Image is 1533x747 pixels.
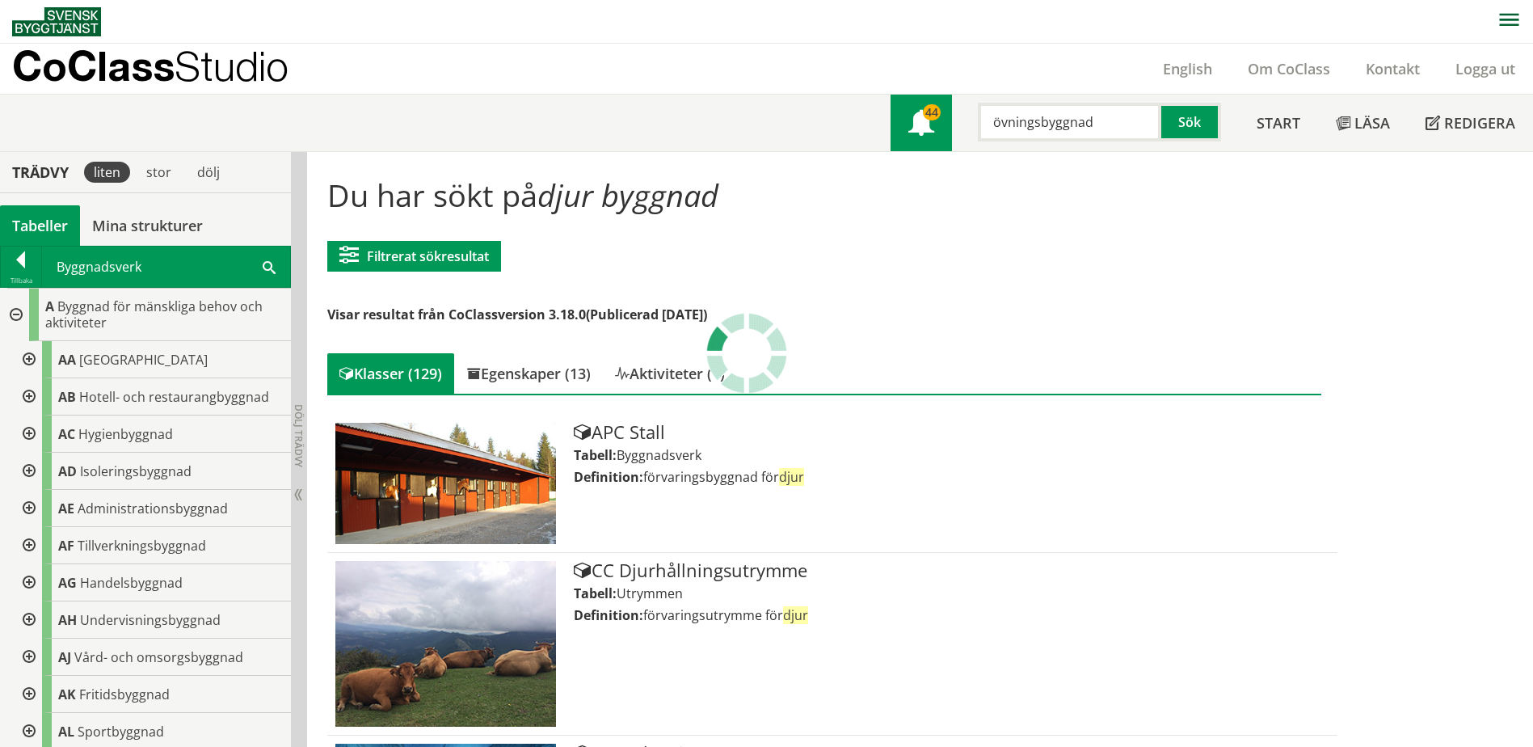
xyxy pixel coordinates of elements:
button: Filtrerat sökresultat [327,241,501,272]
span: Byggnad för mänskliga behov och aktiviteter [45,298,263,331]
span: AA [58,351,76,369]
span: Administrationsbyggnad [78,500,228,517]
a: Om CoClass [1230,59,1348,78]
a: 44 [891,95,952,151]
span: Redigera [1444,113,1515,133]
div: Byggnadsverk [42,247,290,287]
div: Klasser (129) [327,353,454,394]
div: liten [84,162,130,183]
span: AL [58,723,74,741]
span: Sök i tabellen [263,258,276,275]
span: Isoleringsbyggnad [80,462,192,480]
a: Kontakt [1348,59,1438,78]
span: Vård- och omsorgsbyggnad [74,648,243,666]
div: APC Stall [574,423,1329,442]
span: Sportbyggnad [78,723,164,741]
div: 44 [923,104,941,120]
span: [GEOGRAPHIC_DATA] [79,351,208,369]
img: Svensk Byggtjänst [12,7,101,36]
h1: Du har sökt på [327,177,1320,213]
div: Trädvy [3,163,78,181]
span: (Publicerad [DATE]) [586,306,707,323]
span: Start [1257,113,1300,133]
input: Sök [978,103,1161,141]
span: Studio [175,42,288,90]
span: AJ [58,648,71,666]
span: Visar resultat från CoClassversion 3.18.0 [327,306,586,323]
span: Dölj trädvy [292,404,305,467]
span: Notifikationer [908,112,934,137]
span: Läsa [1354,113,1390,133]
span: AF [58,537,74,555]
span: Hygienbyggnad [78,425,173,443]
a: Redigera [1408,95,1533,151]
div: Egenskaper (13) [454,353,603,394]
button: Sök [1161,103,1221,141]
span: Tillverkningsbyggnad [78,537,206,555]
span: förvaringsutrymme för [643,606,808,624]
a: Start [1239,95,1318,151]
span: Handelsbyggnad [80,574,183,592]
label: Definition: [574,468,643,486]
span: djur byggnad [537,174,718,216]
span: A [45,298,54,315]
span: Undervisningsbyggnad [80,611,221,629]
a: Logga ut [1438,59,1533,78]
span: Hotell- och restaurangbyggnad [79,388,269,406]
span: AG [58,574,77,592]
a: Mina strukturer [80,205,215,246]
span: AD [58,462,77,480]
div: dölj [187,162,230,183]
a: CoClassStudio [12,44,323,94]
span: Utrymmen [617,585,683,602]
p: CoClass [12,57,288,75]
span: AK [58,686,76,703]
span: Byggnadsverk [617,446,701,464]
div: Tillbaka [1,274,41,287]
a: Läsa [1318,95,1408,151]
label: Tabell: [574,446,617,464]
span: förvaringsbyggnad för [643,468,804,486]
div: CC Djurhållningsutrymme [574,561,1329,580]
span: AE [58,500,74,517]
a: English [1145,59,1230,78]
img: Tabell [335,423,556,544]
div: Aktiviteter (1) [603,353,737,394]
label: Definition: [574,606,643,624]
div: stor [137,162,181,183]
span: AB [58,388,76,406]
img: Tabell [335,561,556,727]
span: AH [58,611,77,629]
span: djur [779,468,804,486]
span: djur [783,606,808,624]
img: Laddar [706,313,787,394]
span: AC [58,425,75,443]
span: Fritidsbyggnad [79,686,170,703]
label: Tabell: [574,585,617,602]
